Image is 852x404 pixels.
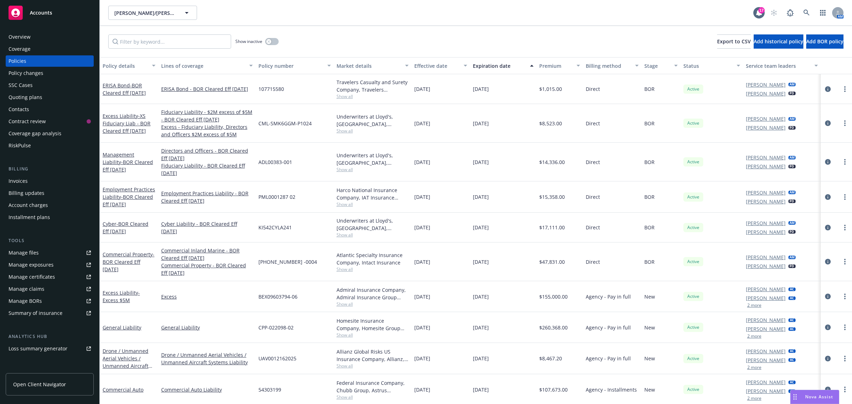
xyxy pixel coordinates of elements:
[754,34,803,49] button: Add historical policy
[746,387,786,395] a: [PERSON_NAME]
[473,355,489,362] span: [DATE]
[114,9,176,17] span: [PERSON_NAME]/[PERSON_NAME] Construction, Inc.
[6,343,94,354] a: Loss summary generator
[473,258,489,266] span: [DATE]
[103,251,154,273] span: - BOR Cleared Eff [DATE]
[806,38,843,45] span: Add BOR policy
[258,85,284,93] span: 107715580
[337,113,409,128] div: Underwriters at Lloyd's, [GEOGRAPHIC_DATA], [PERSON_NAME] of [GEOGRAPHIC_DATA]
[161,324,253,331] a: General Liability
[791,390,799,404] div: Drag to move
[539,120,562,127] span: $8,523.00
[6,295,94,307] a: Manage BORs
[9,80,33,91] div: SSC Cases
[100,57,158,74] button: Policy details
[686,224,700,231] span: Active
[539,386,568,393] span: $107,673.00
[414,193,430,201] span: [DATE]
[161,62,245,70] div: Lines of coverage
[586,62,631,70] div: Billing method
[473,193,489,201] span: [DATE]
[9,55,26,67] div: Policies
[586,324,631,331] span: Agency - Pay in full
[6,43,94,55] a: Coverage
[644,158,655,166] span: BOR
[337,186,409,201] div: Harco National Insurance Company, IAT Insurance Group, Brown & Riding Insurance Services, Inc.
[30,10,52,16] span: Accounts
[6,247,94,258] a: Manage files
[824,323,832,332] a: circleInformation
[161,147,253,162] a: Directors and Officers - BOR Cleared Eff [DATE]
[414,324,430,331] span: [DATE]
[258,293,297,300] span: BEX09603794-06
[103,386,143,393] a: Commercial Auto
[6,259,94,271] a: Manage exposures
[586,158,600,166] span: Direct
[337,201,409,207] span: Show all
[9,116,46,127] div: Contract review
[746,262,786,270] a: [PERSON_NAME]
[747,334,761,338] button: 2 more
[414,224,430,231] span: [DATE]
[686,386,700,393] span: Active
[414,386,430,393] span: [DATE]
[9,175,28,187] div: Invoices
[103,251,154,273] a: Commercial Property
[746,90,786,97] a: [PERSON_NAME]
[9,259,54,271] div: Manage exposures
[6,333,94,340] div: Analytics hub
[824,119,832,127] a: circleInformation
[235,38,262,44] span: Show inactive
[103,159,153,173] span: - BOR Cleared Eff [DATE]
[103,220,148,235] a: Cyber
[799,6,814,20] a: Search
[473,62,526,70] div: Expiration date
[337,251,409,266] div: Atlantic Specialty Insurance Company, Intact Insurance
[746,115,786,122] a: [PERSON_NAME]
[746,285,786,293] a: [PERSON_NAME]
[824,158,832,166] a: circleInformation
[644,293,655,300] span: New
[473,386,489,393] span: [DATE]
[586,293,631,300] span: Agency - Pay in full
[9,128,61,139] div: Coverage gap analysis
[161,247,253,262] a: Commercial Inland Marine - BOR Cleared Eff [DATE]
[256,57,334,74] button: Policy number
[783,6,797,20] a: Report a Bug
[337,166,409,173] span: Show all
[539,324,568,331] span: $260,368.00
[6,3,94,23] a: Accounts
[258,62,323,70] div: Policy number
[103,193,153,208] span: - BOR Cleared Eff [DATE]
[258,158,292,166] span: ADL00383-001
[747,365,761,370] button: 2 more
[258,224,292,231] span: KI542CYLA241
[841,158,849,166] a: more
[337,286,409,301] div: Admiral Insurance Company, Admiral Insurance Group ([PERSON_NAME] Corporation), Brown & Riding In...
[841,223,849,232] a: more
[6,283,94,295] a: Manage claims
[258,386,281,393] span: 54303199
[161,220,253,235] a: Cyber Liability - BOR Cleared Eff [DATE]
[258,120,312,127] span: CML-SMK6GGM-P1024
[161,262,253,277] a: Commercial Property - BOR Cleared Eff [DATE]
[414,355,430,362] span: [DATE]
[841,292,849,301] a: more
[746,81,786,88] a: [PERSON_NAME]
[816,6,830,20] a: Switch app
[6,200,94,211] a: Account charges
[790,390,839,404] button: Nova Assist
[644,386,655,393] span: New
[411,57,470,74] button: Effective date
[586,85,600,93] span: Direct
[841,193,849,201] a: more
[13,381,66,388] span: Open Client Navigator
[644,324,655,331] span: New
[824,223,832,232] a: circleInformation
[6,140,94,151] a: RiskPulse
[746,189,786,196] a: [PERSON_NAME]
[337,232,409,238] span: Show all
[586,258,600,266] span: Direct
[586,120,600,127] span: Direct
[841,85,849,93] a: more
